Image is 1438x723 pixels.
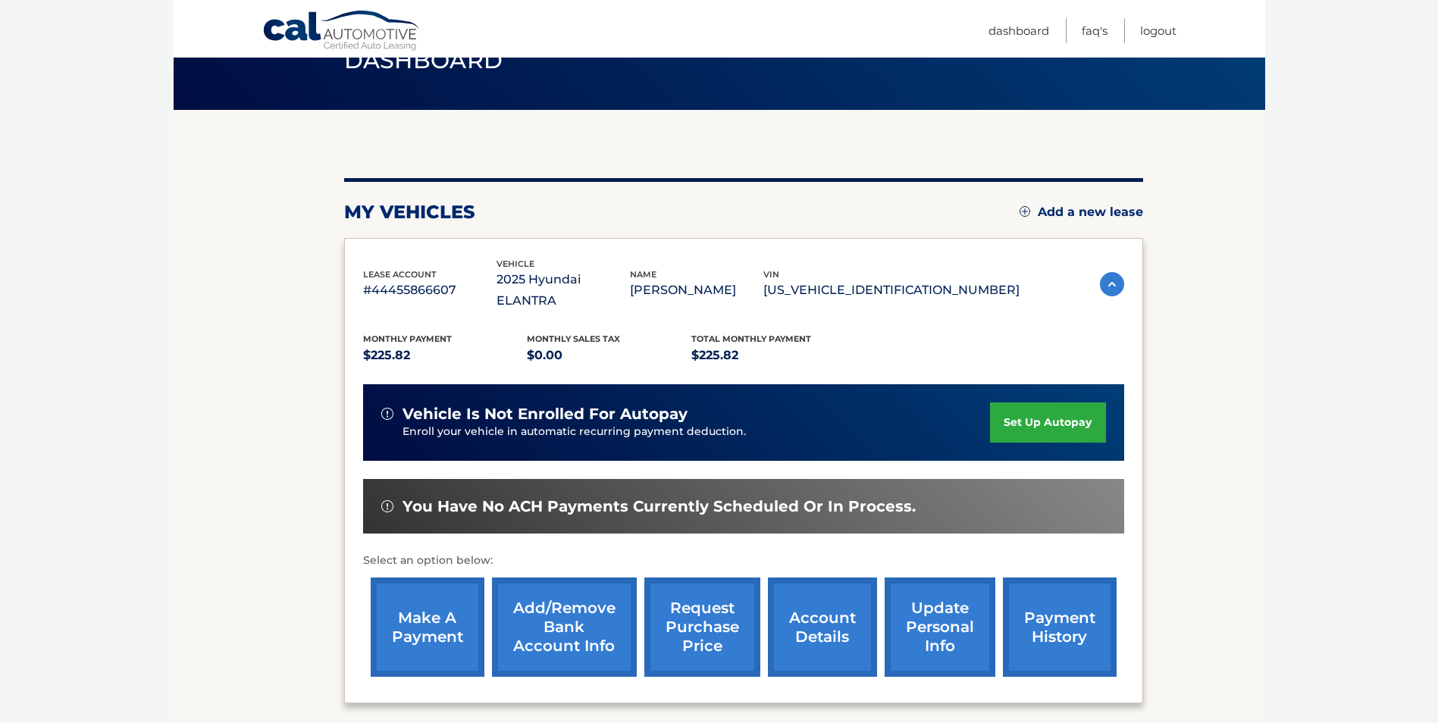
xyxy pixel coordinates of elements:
[363,280,497,301] p: #44455866607
[644,577,760,677] a: request purchase price
[403,405,688,424] span: vehicle is not enrolled for autopay
[691,333,811,344] span: Total Monthly Payment
[988,18,1049,43] a: Dashboard
[371,577,484,677] a: make a payment
[403,497,916,516] span: You have no ACH payments currently scheduled or in process.
[1100,272,1124,296] img: accordion-active.svg
[630,280,763,301] p: [PERSON_NAME]
[403,424,991,440] p: Enroll your vehicle in automatic recurring payment deduction.
[527,345,691,366] p: $0.00
[497,258,534,269] span: vehicle
[763,280,1020,301] p: [US_VEHICLE_IDENTIFICATION_NUMBER]
[1003,577,1117,677] a: payment history
[344,46,503,74] span: Dashboard
[768,577,877,677] a: account details
[1140,18,1176,43] a: Logout
[363,269,437,280] span: lease account
[492,577,637,677] a: Add/Remove bank account info
[381,408,393,420] img: alert-white.svg
[691,345,856,366] p: $225.82
[497,269,630,311] p: 2025 Hyundai ELANTRA
[363,333,452,344] span: Monthly Payment
[363,552,1124,570] p: Select an option below:
[763,269,779,280] span: vin
[344,201,475,224] h2: my vehicles
[1020,205,1143,220] a: Add a new lease
[1020,206,1030,217] img: add.svg
[1082,18,1107,43] a: FAQ's
[262,10,421,54] a: Cal Automotive
[381,500,393,512] img: alert-white.svg
[990,402,1105,443] a: set up autopay
[527,333,620,344] span: Monthly sales Tax
[885,577,995,677] a: update personal info
[363,345,528,366] p: $225.82
[630,269,656,280] span: name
